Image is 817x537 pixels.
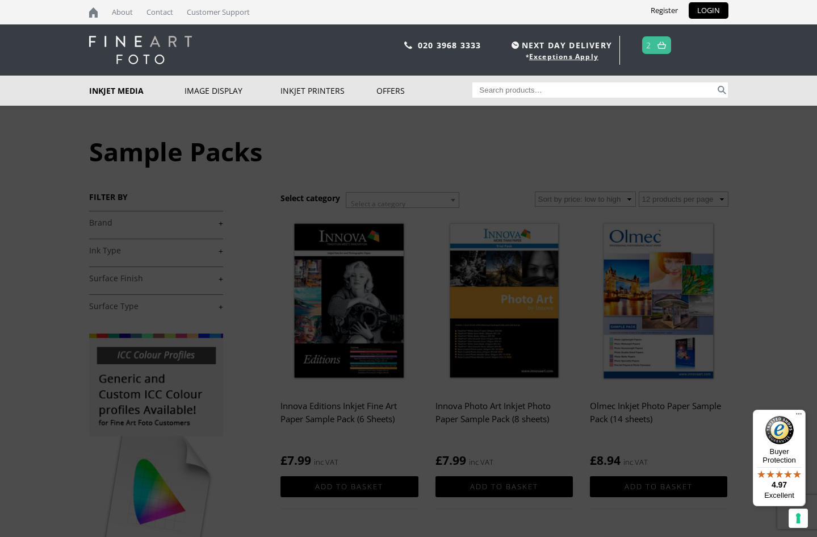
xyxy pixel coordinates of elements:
[689,2,728,19] a: LOGIN
[512,41,519,49] img: time.svg
[715,82,728,98] button: Search
[509,39,612,52] span: NEXT DAY DELIVERY
[529,52,598,61] a: Exceptions Apply
[789,509,808,528] button: Your consent preferences for tracking technologies
[185,76,280,106] a: Image Display
[642,2,686,19] a: Register
[472,82,715,98] input: Search products…
[418,40,481,51] a: 020 3968 3333
[753,447,806,464] p: Buyer Protection
[657,41,666,49] img: basket.svg
[89,36,192,64] img: logo-white.svg
[280,76,376,106] a: Inkjet Printers
[376,76,472,106] a: Offers
[753,491,806,500] p: Excellent
[753,410,806,506] button: Trusted Shops TrustmarkBuyer Protection4.97Excellent
[404,41,412,49] img: phone.svg
[646,37,651,53] a: 2
[772,480,787,489] span: 4.97
[89,76,185,106] a: Inkjet Media
[792,410,806,423] button: Menu
[765,416,794,444] img: Trusted Shops Trustmark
